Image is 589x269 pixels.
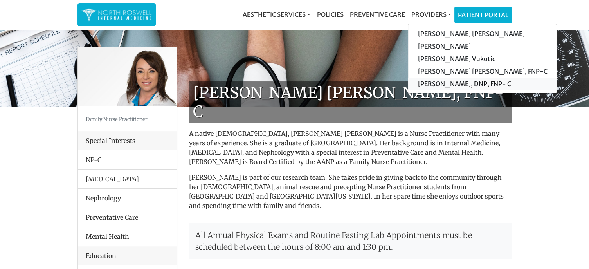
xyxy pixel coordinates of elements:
[78,150,177,170] li: NP-C
[313,7,346,22] a: Policies
[408,78,557,90] a: [PERSON_NAME], DNP, FNP- C
[78,246,177,265] div: Education
[455,7,512,23] a: Patient Portal
[240,7,313,22] a: Aesthetic Services
[78,227,177,246] li: Mental Health
[86,116,148,122] small: Family Nurse Practitioner
[408,65,557,78] a: [PERSON_NAME] [PERSON_NAME], FNP-C
[78,188,177,208] li: Nephrology
[346,7,408,22] a: Preventive Care
[189,223,512,259] p: All Annual Physical Exams and Routine Fasting Lab Appointments must be scheduled between the hour...
[189,129,512,166] p: A native [DEMOGRAPHIC_DATA], [PERSON_NAME] [PERSON_NAME] is a Nurse Practitioner with many years ...
[408,27,557,40] a: [PERSON_NAME] [PERSON_NAME]
[408,40,557,52] a: [PERSON_NAME]
[78,208,177,227] li: Preventative Care
[408,52,557,65] a: [PERSON_NAME] Vukotic
[189,81,512,123] h1: [PERSON_NAME] [PERSON_NAME], FNP-C
[408,7,454,22] a: Providers
[78,169,177,189] li: [MEDICAL_DATA]
[78,131,177,150] div: Special Interests
[189,173,512,210] p: [PERSON_NAME] is part of our research team. She takes pride in giving back to the community throu...
[78,47,177,106] img: Keela Weeks Leger, FNP-C
[81,7,152,22] img: North Roswell Internal Medicine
